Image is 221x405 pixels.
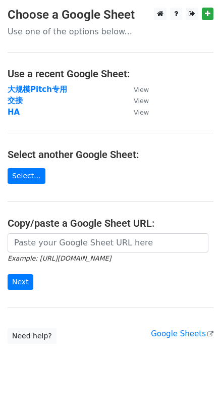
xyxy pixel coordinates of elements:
h4: Select another Google Sheet: [8,148,213,161]
h4: Use a recent Google Sheet: [8,68,213,80]
a: HA [8,108,20,117]
p: Use one of the options below... [8,26,213,37]
a: View [124,85,149,94]
input: Paste your Google Sheet URL here [8,233,208,252]
h3: Choose a Google Sheet [8,8,213,22]
small: View [134,86,149,93]
h4: Copy/paste a Google Sheet URL: [8,217,213,229]
a: Google Sheets [151,329,213,338]
small: Example: [URL][DOMAIN_NAME] [8,255,111,262]
small: View [134,109,149,116]
a: Need help? [8,328,57,344]
input: Next [8,274,33,290]
a: 交接 [8,96,23,105]
a: View [124,108,149,117]
a: 大规模Pitch专用 [8,85,67,94]
a: Select... [8,168,45,184]
small: View [134,97,149,105]
a: View [124,96,149,105]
